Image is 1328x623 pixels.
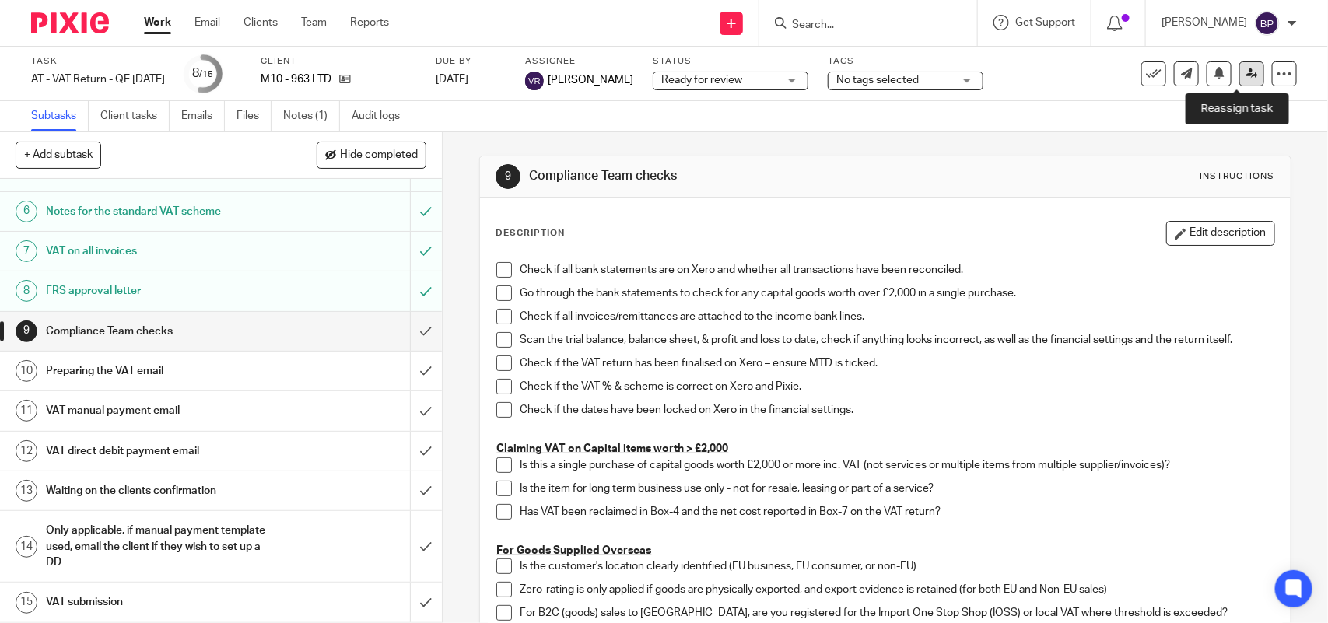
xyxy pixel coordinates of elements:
[548,72,633,88] span: [PERSON_NAME]
[100,101,170,131] a: Client tasks
[496,227,565,240] p: Description
[350,15,389,30] a: Reports
[46,439,279,463] h1: VAT direct debit payment email
[46,359,279,383] h1: Preparing the VAT email
[200,70,214,79] small: /15
[340,149,418,162] span: Hide completed
[46,590,279,614] h1: VAT submission
[31,72,165,87] div: AT - VAT Return - QE [DATE]
[46,320,279,343] h1: Compliance Team checks
[46,399,279,422] h1: VAT manual payment email
[16,536,37,558] div: 14
[283,101,340,131] a: Notes (1)
[496,545,651,556] u: For Goods Supplied Overseas
[301,15,327,30] a: Team
[496,164,520,189] div: 9
[525,72,544,90] img: svg%3E
[46,279,279,303] h1: FRS approval letter
[520,379,1274,394] p: Check if the VAT % & scheme is correct on Xero and Pixie.
[520,309,1274,324] p: Check if all invoices/remittances are attached to the income bank lines.
[16,400,37,422] div: 11
[1200,170,1275,183] div: Instructions
[16,240,37,262] div: 7
[352,101,412,131] a: Audit logs
[16,480,37,502] div: 13
[436,55,506,68] label: Due by
[16,320,37,342] div: 9
[520,481,1274,496] p: Is the item for long term business use only - not for resale, leasing or part of a service?
[16,201,37,222] div: 6
[16,142,101,168] button: + Add subtask
[244,15,278,30] a: Clients
[1166,221,1275,246] button: Edit description
[16,592,37,614] div: 15
[520,262,1274,278] p: Check if all bank statements are on Xero and whether all transactions have been reconciled.
[46,479,279,502] h1: Waiting on the clients confirmation
[144,15,171,30] a: Work
[31,101,89,131] a: Subtasks
[520,355,1274,371] p: Check if the VAT return has been finalised on Xero – ensure MTD is ticked.
[193,65,214,82] div: 8
[46,200,279,223] h1: Notes for the standard VAT scheme
[790,19,930,33] input: Search
[46,240,279,263] h1: VAT on all invoices
[520,558,1274,574] p: Is the customer's location clearly identified (EU business, EU consumer, or non-EU)
[1255,11,1280,36] img: svg%3E
[237,101,272,131] a: Files
[653,55,808,68] label: Status
[181,101,225,131] a: Emails
[16,280,37,302] div: 8
[436,74,468,85] span: [DATE]
[31,72,165,87] div: AT - VAT Return - QE 31-07-2025
[194,15,220,30] a: Email
[520,582,1274,597] p: Zero-rating is only applied if goods are physically exported, and export evidence is retained (fo...
[520,504,1274,520] p: Has VAT been reclaimed in Box-4 and the net cost reported in Box-7 on the VAT return?
[520,332,1274,348] p: Scan the trial balance, balance sheet, & profit and loss to date, check if anything looks incorre...
[317,142,426,168] button: Hide completed
[525,55,633,68] label: Assignee
[520,605,1274,621] p: For B2C (goods) sales to [GEOGRAPHIC_DATA], are you registered for the Import One Stop Shop (IOSS...
[836,75,919,86] span: No tags selected
[16,440,37,462] div: 12
[16,360,37,382] div: 10
[496,443,728,454] u: Claiming VAT on Capital items worth > £2,000
[261,55,416,68] label: Client
[529,168,919,184] h1: Compliance Team checks
[31,12,109,33] img: Pixie
[661,75,742,86] span: Ready for review
[520,457,1274,473] p: Is this a single purchase of capital goods worth £2,000 or more inc. VAT (not services or multipl...
[520,285,1274,301] p: Go through the bank statements to check for any capital goods worth over £2,000 in a single purch...
[31,55,165,68] label: Task
[828,55,983,68] label: Tags
[1015,17,1075,28] span: Get Support
[520,402,1274,418] p: Check if the dates have been locked on Xero in the financial settings.
[46,519,279,574] h1: Only applicable, if manual payment template used, email the client if they wish to set up a DD
[1162,15,1247,30] p: [PERSON_NAME]
[261,72,331,87] p: M10 - 963 LTD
